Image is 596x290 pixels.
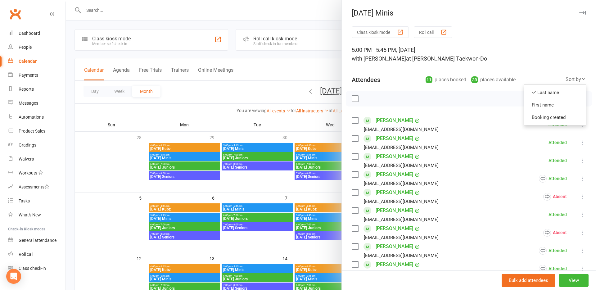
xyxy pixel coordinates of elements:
a: [PERSON_NAME] [376,152,413,161]
div: Attended [549,122,567,127]
div: Class check-in [19,266,46,271]
div: [EMAIL_ADDRESS][DOMAIN_NAME] [364,270,439,278]
a: Assessments [8,180,65,194]
a: Dashboard [8,26,65,40]
div: Automations [19,115,44,120]
div: places available [471,75,516,84]
div: Attended [539,265,567,273]
div: What's New [19,212,41,217]
div: Attendees [352,75,380,84]
a: First name [524,99,586,111]
div: Open Intercom Messenger [6,269,21,284]
a: Calendar [8,54,65,68]
div: 5:00 PM - 5:45 PM, [DATE] [352,46,586,63]
a: What's New [8,208,65,222]
a: [PERSON_NAME] [376,206,413,215]
button: Class kiosk mode [352,26,409,38]
div: Assessments [19,184,49,189]
a: [PERSON_NAME] [376,224,413,233]
a: Booking created [524,111,586,124]
div: Absent [543,229,567,237]
div: [EMAIL_ADDRESS][DOMAIN_NAME] [364,233,439,242]
a: Messages [8,96,65,110]
a: General attendance kiosk mode [8,233,65,247]
a: Last name [524,86,586,99]
div: Calendar [19,59,37,64]
div: Tasks [19,198,30,203]
div: [DATE] Minis [342,9,596,17]
a: [PERSON_NAME] [376,170,413,179]
div: Attended [539,175,567,183]
a: Automations [8,110,65,124]
div: Gradings [19,143,36,147]
a: [PERSON_NAME] [376,260,413,270]
div: Attended [549,140,567,145]
div: Attended [549,158,567,163]
div: [EMAIL_ADDRESS][DOMAIN_NAME] [364,161,439,170]
div: People [19,45,32,50]
div: Messages [19,101,38,106]
div: Attended [539,247,567,255]
div: Sort by [566,75,586,84]
div: places booked [426,75,466,84]
a: Class kiosk mode [8,261,65,275]
div: Product Sales [19,129,45,134]
div: [EMAIL_ADDRESS][DOMAIN_NAME] [364,215,439,224]
div: Workouts [19,170,37,175]
a: Product Sales [8,124,65,138]
button: Roll call [414,26,452,38]
div: Absent [543,193,567,201]
div: [EMAIL_ADDRESS][DOMAIN_NAME] [364,179,439,188]
a: [PERSON_NAME] [376,188,413,197]
div: Reports [19,87,34,92]
div: [EMAIL_ADDRESS][DOMAIN_NAME] [364,197,439,206]
div: 11 [426,76,432,83]
span: with [PERSON_NAME] [352,55,406,62]
a: Reports [8,82,65,96]
a: [PERSON_NAME] [376,242,413,251]
a: Clubworx [7,6,23,22]
a: Waivers [8,152,65,166]
div: General attendance [19,238,56,243]
span: at [PERSON_NAME] Taekwon-Do [406,55,487,62]
a: [PERSON_NAME] [376,134,413,143]
a: Workouts [8,166,65,180]
a: Gradings [8,138,65,152]
div: [EMAIL_ADDRESS][DOMAIN_NAME] [364,143,439,152]
div: [EMAIL_ADDRESS][DOMAIN_NAME] [364,125,439,134]
div: Roll call [19,252,33,257]
a: Roll call [8,247,65,261]
div: Payments [19,73,38,78]
div: Waivers [19,156,34,161]
a: [PERSON_NAME] [376,116,413,125]
div: [EMAIL_ADDRESS][DOMAIN_NAME] [364,251,439,260]
div: Attended [549,212,567,217]
button: View [559,274,589,287]
a: People [8,40,65,54]
a: Payments [8,68,65,82]
div: Dashboard [19,31,40,36]
div: 39 [471,76,478,83]
a: Tasks [8,194,65,208]
button: Bulk add attendees [502,274,555,287]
